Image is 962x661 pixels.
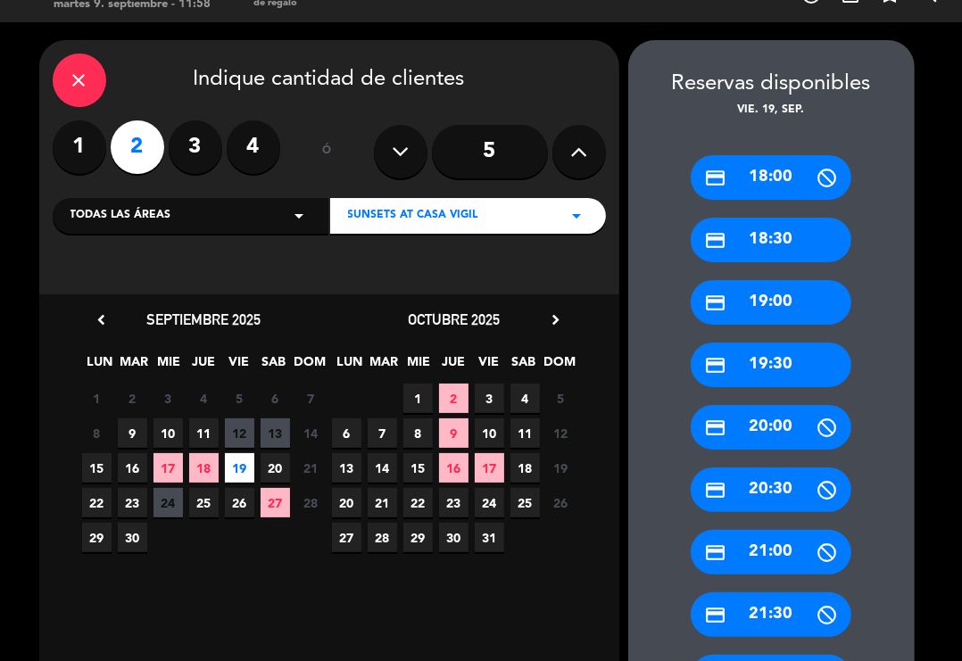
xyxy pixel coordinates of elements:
[53,54,606,107] div: Indique cantidad de clientes
[82,523,112,552] span: 29
[546,453,576,483] span: 19
[348,207,478,225] span: SUNSETS AT CASA VIGIL
[368,453,397,483] span: 14
[691,155,851,200] div: 18:00
[691,592,851,637] div: 21:30
[368,488,397,517] span: 21
[70,207,171,225] span: Todas las áreas
[296,418,326,448] span: 14
[189,384,219,413] span: 4
[85,351,114,381] span: LUN
[510,418,540,448] span: 11
[120,351,149,381] span: MAR
[510,384,540,413] span: 4
[261,418,290,448] span: 13
[118,453,147,483] span: 16
[225,418,254,448] span: 12
[475,488,504,517] span: 24
[404,351,434,381] span: MIE
[475,453,504,483] span: 17
[369,351,399,381] span: MAR
[510,453,540,483] span: 18
[403,453,433,483] span: 15
[53,120,106,174] label: 1
[261,384,290,413] span: 6
[691,218,851,262] div: 18:30
[628,67,915,102] div: Reservas disponibles
[704,417,726,439] i: credit_card
[546,384,576,413] span: 5
[475,523,504,552] span: 31
[332,418,361,448] span: 6
[294,351,323,381] span: DOM
[403,488,433,517] span: 22
[147,310,261,328] span: septiembre 2025
[368,418,397,448] span: 7
[691,530,851,574] div: 21:00
[225,384,254,413] span: 5
[567,205,588,227] i: arrow_drop_down
[704,229,726,252] i: credit_card
[154,351,184,381] span: MIE
[153,384,183,413] span: 3
[153,418,183,448] span: 10
[439,351,469,381] span: JUE
[704,479,726,501] i: credit_card
[69,70,90,91] i: close
[439,523,469,552] span: 30
[704,541,726,564] i: credit_card
[261,453,290,483] span: 20
[298,120,356,183] div: ó
[439,418,469,448] span: 9
[332,523,361,552] span: 27
[296,488,326,517] span: 28
[118,418,147,448] span: 9
[704,604,726,626] i: credit_card
[704,292,726,314] i: credit_card
[403,418,433,448] span: 8
[227,120,280,174] label: 4
[118,488,147,517] span: 23
[169,120,222,174] label: 3
[261,488,290,517] span: 27
[296,384,326,413] span: 7
[691,405,851,450] div: 20:00
[82,488,112,517] span: 22
[439,384,469,413] span: 2
[439,453,469,483] span: 16
[543,351,573,381] span: DOM
[403,523,433,552] span: 29
[153,453,183,483] span: 17
[189,351,219,381] span: JUE
[408,310,500,328] span: octubre 2025
[332,488,361,517] span: 20
[546,488,576,517] span: 26
[704,354,726,376] i: credit_card
[691,467,851,512] div: 20:30
[332,453,361,483] span: 13
[153,488,183,517] span: 24
[547,310,566,329] i: chevron_right
[368,523,397,552] span: 28
[82,384,112,413] span: 1
[628,102,915,120] div: vie. 19, sep.
[225,453,254,483] span: 19
[189,453,219,483] span: 18
[704,167,726,189] i: credit_card
[224,351,253,381] span: VIE
[439,488,469,517] span: 23
[546,418,576,448] span: 12
[111,120,164,174] label: 2
[82,418,112,448] span: 8
[118,523,147,552] span: 30
[189,488,219,517] span: 25
[509,351,538,381] span: SAB
[296,453,326,483] span: 21
[259,351,288,381] span: SAB
[335,351,364,381] span: LUN
[93,310,112,329] i: chevron_left
[475,384,504,413] span: 3
[225,488,254,517] span: 26
[474,351,503,381] span: VIE
[691,343,851,387] div: 19:30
